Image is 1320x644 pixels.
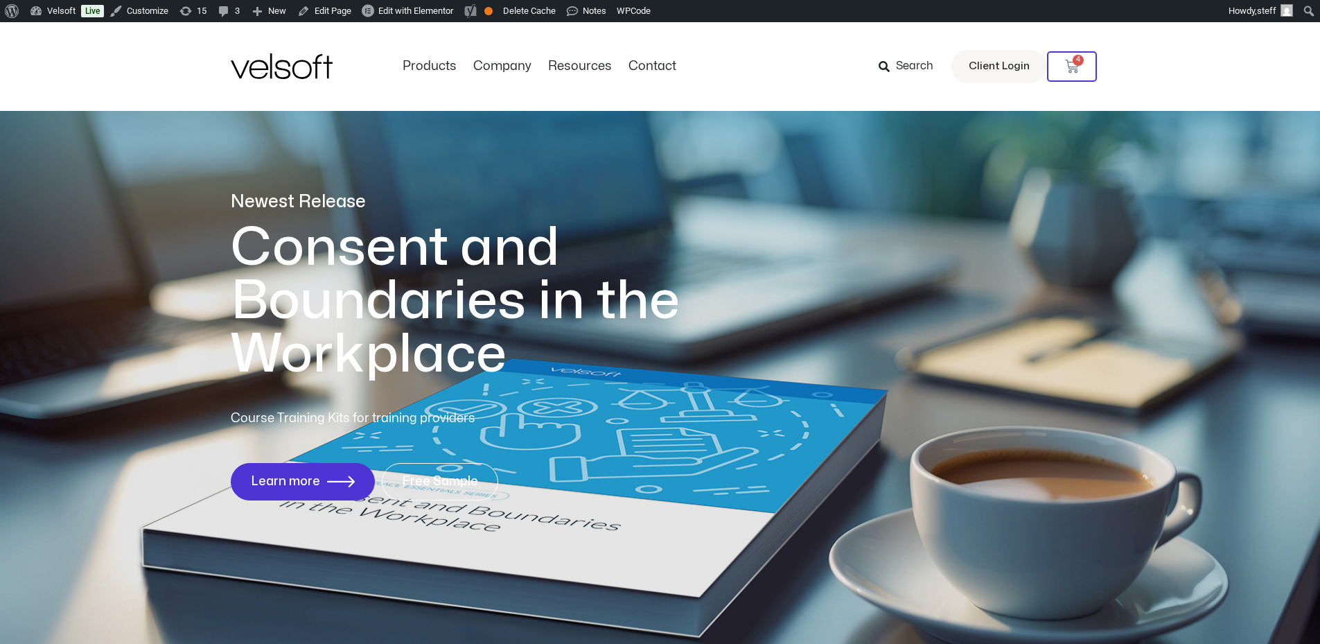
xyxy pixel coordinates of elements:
span: steff [1257,6,1276,16]
span: Learn more [251,475,320,489]
span: Client Login [969,58,1030,76]
nav: Menu [394,59,685,74]
span: Edit with Elementor [378,6,453,16]
a: Search [879,55,943,78]
span: Free Sample [402,475,478,489]
a: Live [81,5,104,17]
a: Client Login [951,50,1047,83]
a: CompanyMenu Toggle [465,59,540,74]
a: ContactMenu Toggle [620,59,685,74]
span: 4 [1073,55,1084,66]
a: ProductsMenu Toggle [394,59,465,74]
p: Course Training Kits for training providers [231,409,576,428]
a: Learn more [231,463,375,501]
a: 4 [1047,51,1097,82]
img: Velsoft Training Materials [231,53,333,79]
a: Free Sample [382,463,498,501]
div: OK [484,7,493,15]
span: Search [896,58,933,76]
p: Newest Release [231,190,737,214]
h1: Consent and Boundaries in the Workplace [231,221,737,381]
a: ResourcesMenu Toggle [540,59,620,74]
